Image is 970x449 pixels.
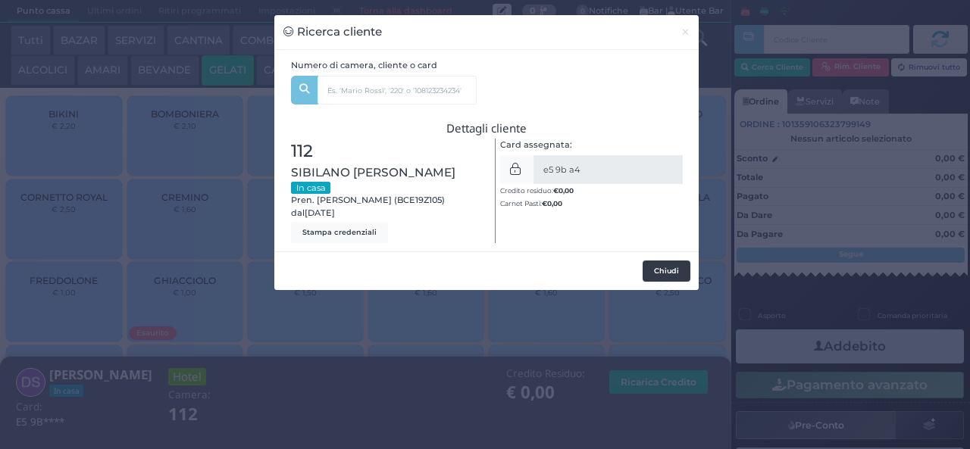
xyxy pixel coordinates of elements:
[500,186,574,195] small: Credito residuo:
[291,139,313,164] span: 112
[672,15,699,49] button: Chiudi
[500,199,562,207] small: Carnet Pasti:
[542,199,562,207] b: €
[500,139,572,151] label: Card assegnata:
[318,76,477,104] input: Es. 'Mario Rossi', '220' o '108123234234'
[291,182,330,194] small: In casa
[305,207,335,220] span: [DATE]
[553,186,574,195] b: €
[559,186,574,195] span: 0,00
[291,59,437,72] label: Numero di camera, cliente o card
[291,164,455,181] span: SIBILANO [PERSON_NAME]
[283,23,383,41] h3: Ricerca cliente
[681,23,690,40] span: ×
[283,139,487,243] div: Pren. [PERSON_NAME] (BCE19Z105) dal
[291,122,683,135] h3: Dettagli cliente
[547,198,562,208] span: 0,00
[291,222,388,243] button: Stampa credenziali
[643,260,690,282] button: Chiudi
